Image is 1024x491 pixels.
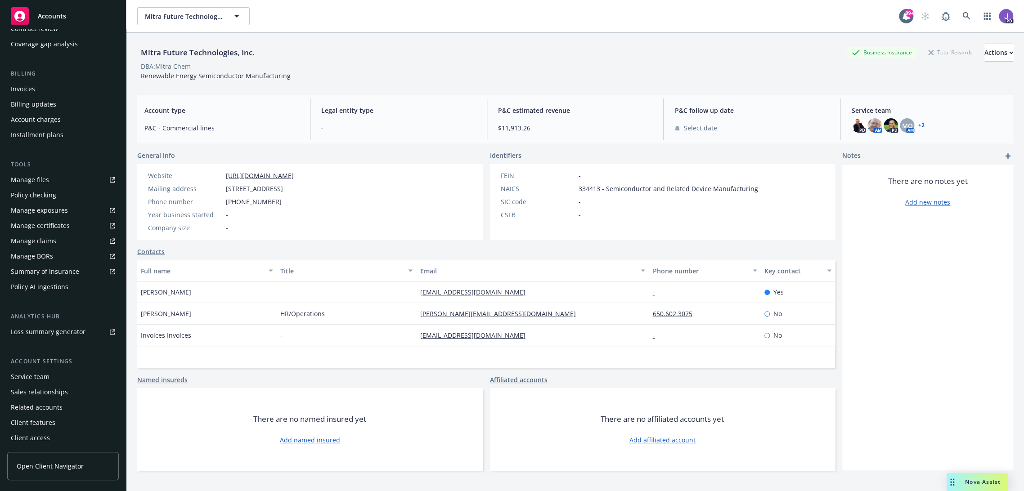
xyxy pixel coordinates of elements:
[7,357,119,366] div: Account settings
[17,461,84,471] span: Open Client Navigator
[420,309,583,318] a: [PERSON_NAME][EMAIL_ADDRESS][DOMAIN_NAME]
[11,249,53,263] div: Manage BORs
[773,309,782,318] span: No
[137,247,165,256] a: Contacts
[11,188,56,202] div: Policy checking
[7,22,119,36] a: Contract review
[984,44,1013,62] button: Actions
[11,385,68,399] div: Sales relationships
[11,431,50,445] div: Client access
[902,121,912,130] span: MQ
[141,266,263,276] div: Full name
[280,266,403,276] div: Title
[7,234,119,248] a: Manage claims
[253,414,366,424] span: There are no named insured yet
[7,188,119,202] a: Policy checking
[7,173,119,187] a: Manage files
[501,184,575,193] div: NAICS
[144,106,299,115] span: Account type
[764,266,822,276] div: Key contact
[148,171,222,180] div: Website
[888,176,968,187] span: There are no notes yet
[916,7,934,25] a: Start snowing
[11,400,63,415] div: Related accounts
[321,123,476,133] span: -
[601,414,724,424] span: There are no affiliated accounts yet
[957,7,975,25] a: Search
[11,234,56,248] div: Manage claims
[11,22,58,36] div: Contract review
[773,287,784,297] span: Yes
[7,128,119,142] a: Installment plans
[847,47,916,58] div: Business Insurance
[884,118,898,133] img: photo
[937,7,955,25] a: Report a Bug
[498,123,653,133] span: $11,913.26
[7,203,119,218] span: Manage exposures
[579,197,581,206] span: -
[11,112,61,127] div: Account charges
[652,288,662,296] a: -
[7,385,119,399] a: Sales relationships
[11,173,49,187] div: Manage files
[652,331,662,339] a: -
[145,12,223,21] span: Mitra Future Technologies, Inc.
[148,223,222,232] div: Company size
[11,370,49,384] div: Service team
[420,331,532,339] a: [EMAIL_ADDRESS][DOMAIN_NAME]
[148,210,222,219] div: Year business started
[579,171,581,180] span: -
[141,62,191,71] div: DBA: Mitra Chem
[280,309,325,318] span: HR/Operations
[947,473,1008,491] button: Nova Assist
[277,260,416,281] button: Title
[280,435,340,445] a: Add named insured
[11,128,63,142] div: Installment plans
[141,309,191,318] span: [PERSON_NAME]
[141,330,191,340] span: Invoices Invoices
[501,171,575,180] div: FEIN
[652,266,747,276] div: Phone number
[420,288,532,296] a: [EMAIL_ADDRESS][DOMAIN_NAME]
[1002,151,1013,161] a: add
[7,219,119,233] a: Manage certificates
[7,69,119,78] div: Billing
[7,82,119,96] a: Invoices
[674,106,829,115] span: P&C follow up date
[11,219,70,233] div: Manage certificates
[137,375,188,384] a: Named insureds
[280,330,283,340] span: -
[137,151,175,160] span: General info
[38,13,66,20] span: Accounts
[141,71,291,80] span: Renewable Energy Semiconductor Manufacturing
[11,280,68,294] div: Policy AI ingestions
[7,160,119,169] div: Tools
[11,82,35,96] div: Invoices
[280,287,283,297] span: -
[226,171,294,180] a: [URL][DOMAIN_NAME]
[490,375,548,384] a: Affiliated accounts
[11,37,78,51] div: Coverage gap analysis
[978,7,996,25] a: Switch app
[842,151,861,161] span: Notes
[7,97,119,112] a: Billing updates
[851,118,866,133] img: photo
[905,197,950,207] a: Add new notes
[761,260,835,281] button: Key contact
[579,184,758,193] span: 334413 - Semiconductor and Related Device Manufacturing
[226,197,282,206] span: [PHONE_NUMBER]
[683,123,717,133] span: Select date
[867,118,882,133] img: photo
[501,210,575,219] div: CSLB
[649,260,760,281] button: Phone number
[137,47,258,58] div: Mitra Future Technologies, Inc.
[11,97,56,112] div: Billing updates
[984,44,1013,61] div: Actions
[141,287,191,297] span: [PERSON_NAME]
[144,123,299,133] span: P&C - Commercial lines
[7,312,119,321] div: Analytics hub
[501,197,575,206] div: SIC code
[11,264,79,279] div: Summary of insurance
[498,106,653,115] span: P&C estimated revenue
[416,260,649,281] button: Email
